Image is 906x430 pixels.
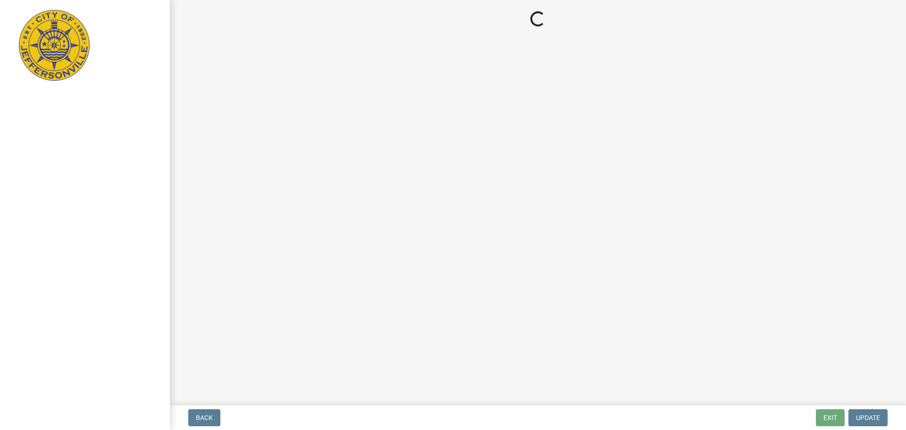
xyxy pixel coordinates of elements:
[856,414,880,422] span: Update
[196,414,213,422] span: Back
[816,409,845,426] button: Exit
[848,409,888,426] button: Update
[188,409,220,426] button: Back
[19,10,90,81] img: City of Jeffersonville, Indiana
